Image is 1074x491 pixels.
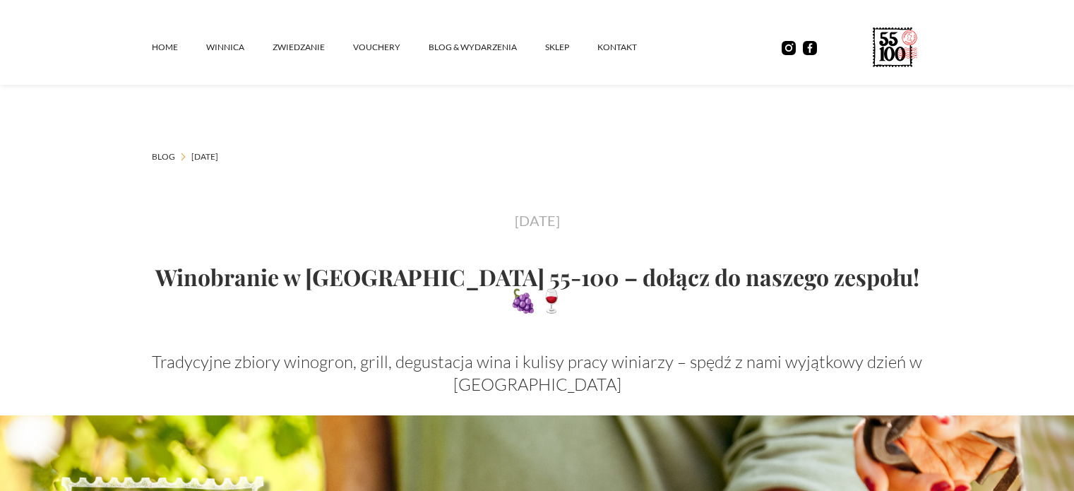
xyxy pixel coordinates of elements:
a: vouchery [353,26,429,69]
a: Blog [152,150,175,164]
a: Blog & Wydarzenia [429,26,545,69]
a: Home [152,26,206,69]
a: [DATE] [191,150,218,164]
a: SKLEP [545,26,597,69]
a: winnica [206,26,273,69]
a: kontakt [597,26,665,69]
p: Tradycyjne zbiory winogron, grill, degustacja wina i kulisy pracy winiarzy – spędź z nami wyjątko... [152,350,923,396]
h1: Winobranie w [GEOGRAPHIC_DATA] 55-100 – dołącz do naszego zespołu! 🍇🍷 [152,266,923,311]
div: [DATE] [152,209,923,232]
a: ZWIEDZANIE [273,26,353,69]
